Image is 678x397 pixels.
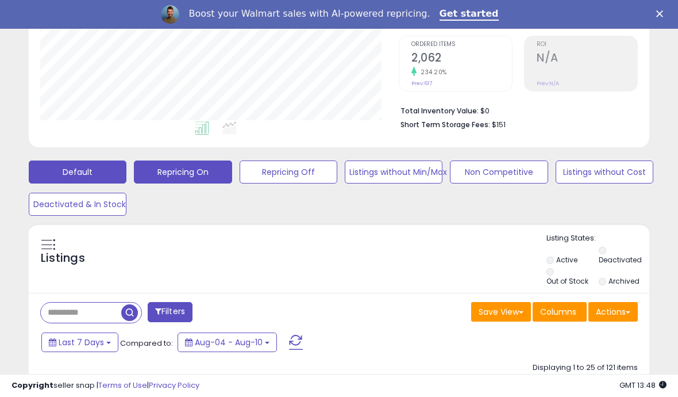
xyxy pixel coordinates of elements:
li: $0 [400,103,629,117]
button: Default [29,161,126,184]
div: Close [656,10,668,17]
div: Boost your Walmart sales with AI-powered repricing. [188,8,430,20]
button: Listings without Cost [556,161,653,184]
div: seller snap | | [11,380,199,391]
label: Active [556,255,577,265]
button: Columns [533,302,587,322]
a: Privacy Policy [149,380,199,391]
button: Listings without Min/Max [345,161,442,184]
button: Filters [148,302,192,322]
button: Aug-04 - Aug-10 [178,333,277,352]
span: Last 7 Days [59,337,104,348]
button: Repricing Off [240,161,337,184]
label: Archived [608,276,640,286]
p: Listing States: [546,233,649,244]
button: Save View [471,302,531,322]
button: Last 7 Days [41,333,118,352]
button: Deactivated & In Stock [29,193,126,216]
span: $151 [492,119,506,130]
label: Out of Stock [546,276,588,286]
h2: N/A [537,51,637,67]
button: Repricing On [134,161,232,184]
h2: 2,062 [411,51,512,67]
b: Short Term Storage Fees: [400,120,490,129]
label: Deactivated [599,255,642,265]
a: Get started [440,8,499,21]
img: Profile image for Adrian [161,5,179,24]
span: Columns [540,306,576,318]
strong: Copyright [11,380,53,391]
span: Compared to: [120,338,173,349]
span: Aug-04 - Aug-10 [195,337,263,348]
span: Ordered Items [411,41,512,48]
span: 2025-08-18 13:48 GMT [619,380,667,391]
b: Total Inventory Value: [400,106,479,116]
span: ROI [537,41,637,48]
small: Prev: N/A [537,80,559,87]
a: Terms of Use [98,380,147,391]
small: 234.20% [417,68,447,77]
button: Actions [588,302,638,322]
h5: Listings [41,250,85,266]
small: Prev: 617 [411,80,432,87]
button: Non Competitive [450,161,548,184]
div: Displaying 1 to 25 of 121 items [533,362,638,373]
